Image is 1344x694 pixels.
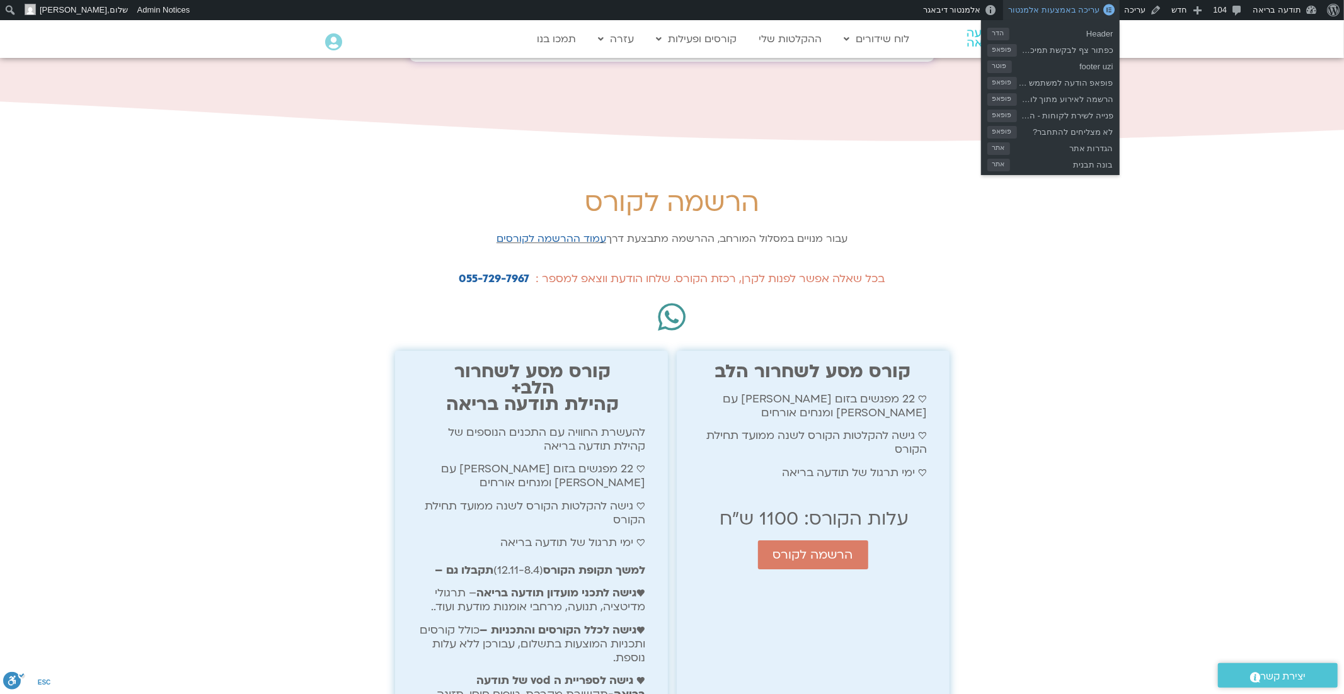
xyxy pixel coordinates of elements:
a: פנייה לשירת לקוחות - ההודעה התקבלהפופאפ [981,106,1120,122]
span: פופאפ [987,126,1017,139]
span: פופאפ [987,44,1017,57]
p: עבור מנויים במסלול המורחב, ההרשמה מתבצעת דרך [395,230,950,247]
span: הדר [987,28,1009,40]
a: לא מצליחים להתחבר?פופאפ [981,122,1120,139]
strong: ♥ [637,586,646,600]
span: הרשמה לאירוע מתוך לוח האירועים [1017,89,1113,106]
a: עמוד ההרשמה לקורסים [497,232,606,246]
span: עריכה באמצעות אלמנטור [1008,5,1100,14]
a: תמכו בנו [531,27,583,51]
span: כפתור צף לבקשת תמיכה והרשמה התחברות יצירת קשר לכנס שהתחיל [1017,40,1113,57]
p: ♡ גישה להקלטות הקורס לשנה ממועד תחילת הקורס [699,429,928,457]
h2: קורס מסע לשחרור הלב [689,363,937,380]
span: פנייה לשירת לקוחות - ההודעה התקבלה [1017,106,1113,122]
a: הרשמה לקורס [758,540,868,569]
p: להעשרת החוויה עם התכנים הנוספים של קהילת תודעה בריאה [417,426,646,453]
b: תקבלו גם – [435,563,494,577]
a: 055-729-7967⁩ [459,271,530,286]
a: בונה תבניתאתר [981,155,1120,171]
p: ♡ 22 מפגשים בזום [PERSON_NAME] עם [PERSON_NAME] ומנחים אורחים [417,462,646,490]
span: פופאפ [987,110,1017,122]
span: בונה תבנית [1010,155,1113,171]
span: footer uzi [1012,57,1113,73]
span: לא מצליחים להתחבר? [1017,122,1113,139]
a: כפתור צף לבקשת תמיכה והרשמה התחברות יצירת קשר לכנס שהתחילפופאפ [981,40,1120,57]
p: ♥ [417,623,646,665]
a: footer uziפוטר [981,57,1120,73]
span: כולל קורסים ותכניות המוצעות בתשלום, עבורכן ללא עלות נוספת. [420,623,646,665]
a: הגדרות אתראתר [981,139,1120,155]
span: פופאפ [987,77,1017,89]
span: פופאפ הודעה למשתמש לא רשום [1017,73,1113,89]
p: ♡ גישה להקלטות הקורס לשנה ממועד תחילת הקורס [417,499,646,527]
img: תודעה בריאה [967,30,1023,48]
span: (12.11-8.4) [494,563,544,577]
span: יצירת קשר [1261,668,1306,685]
span: פוטר [987,60,1012,73]
h3: הרשמה לקורס [395,188,950,218]
h2: עלות הקורס: 1100 ש"ח [692,511,937,527]
b: למשך תקופת הקורס [544,563,646,577]
span: אתר [987,142,1010,155]
h2: קורס מסע לשחרור הלב+ קהילת תודעה בריאה [436,363,630,413]
span: [PERSON_NAME] [40,5,107,14]
a: פופאפ הודעה למשתמש לא רשוםפופאפ [981,73,1120,89]
a: הרשמה לאירוע מתוך לוח האירועיםפופאפ [981,89,1120,106]
span: הרשמה לקורס [773,548,853,562]
span: פופאפ [987,93,1017,106]
b: גישה לכלל הקורסים והתכניות – [480,623,637,637]
span: אתר [987,159,1010,171]
a: קורסים ופעילות [650,27,744,51]
p: – תרגולי מדיטציה, תנועה, מרחבי אומנות מודעת ועוד.. [417,586,646,614]
span: Header [1009,24,1113,40]
span: הגדרות אתר [1010,139,1113,155]
a: יצירת קשר [1218,663,1338,688]
div: בכל שאלה אפשר לפנות לקרן, רכזת הקורס. שלחו הודעת ווצאפ למספר : ⁦ [395,270,950,288]
b: גישה לתכני מועדון תודעה בריאה [477,586,646,600]
a: ההקלטות שלי [753,27,829,51]
a: Headerהדר [981,24,1120,40]
p: ♡ 22 מפגשים בזום [PERSON_NAME] עם [PERSON_NAME] ומנחים אורחים [699,392,928,420]
a: לוח שידורים [838,27,916,51]
p: ♡ ימי תרגול של תודעה בריאה [417,536,646,577]
p: ♡ ימי תרגול של תודעה בריאה [699,466,928,480]
a: עזרה [592,27,641,51]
